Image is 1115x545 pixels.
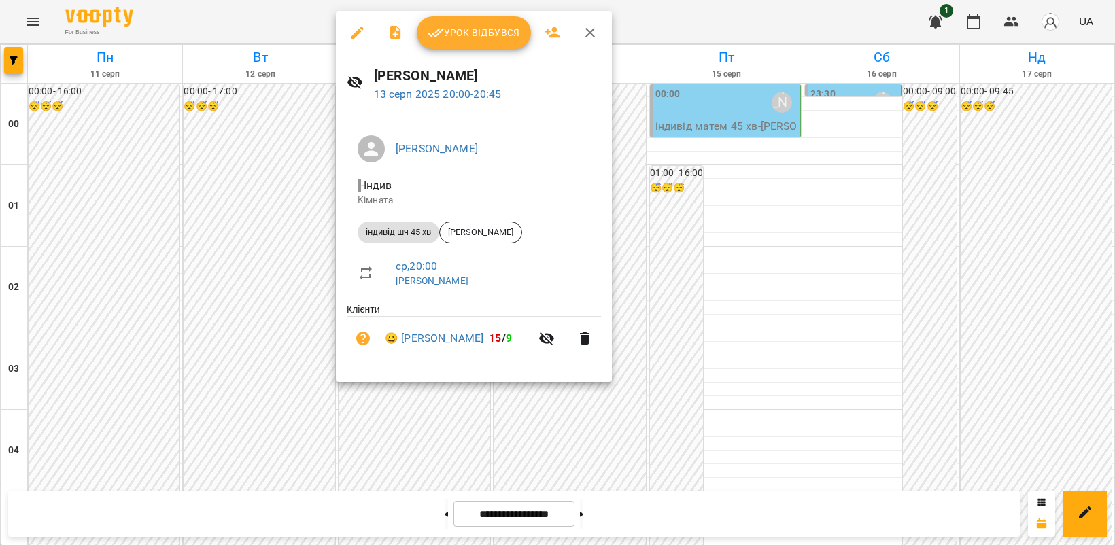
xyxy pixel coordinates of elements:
span: [PERSON_NAME] [440,226,521,239]
span: - Індив [358,179,394,192]
span: Урок відбувся [428,24,520,41]
a: [PERSON_NAME] [396,275,468,286]
a: ср , 20:00 [396,260,437,272]
a: 13 серп 2025 20:00-20:45 [374,88,502,101]
button: Урок відбувся [417,16,531,49]
ul: Клієнти [347,302,601,366]
a: 😀 [PERSON_NAME] [385,330,483,347]
p: Кімната [358,194,590,207]
b: / [489,332,512,345]
div: [PERSON_NAME] [439,222,522,243]
h6: [PERSON_NAME] [374,65,601,86]
span: індивід шч 45 хв [358,226,439,239]
span: 15 [489,332,501,345]
button: Візит ще не сплачено. Додати оплату? [347,322,379,355]
span: 9 [506,332,512,345]
a: [PERSON_NAME] [396,142,478,155]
